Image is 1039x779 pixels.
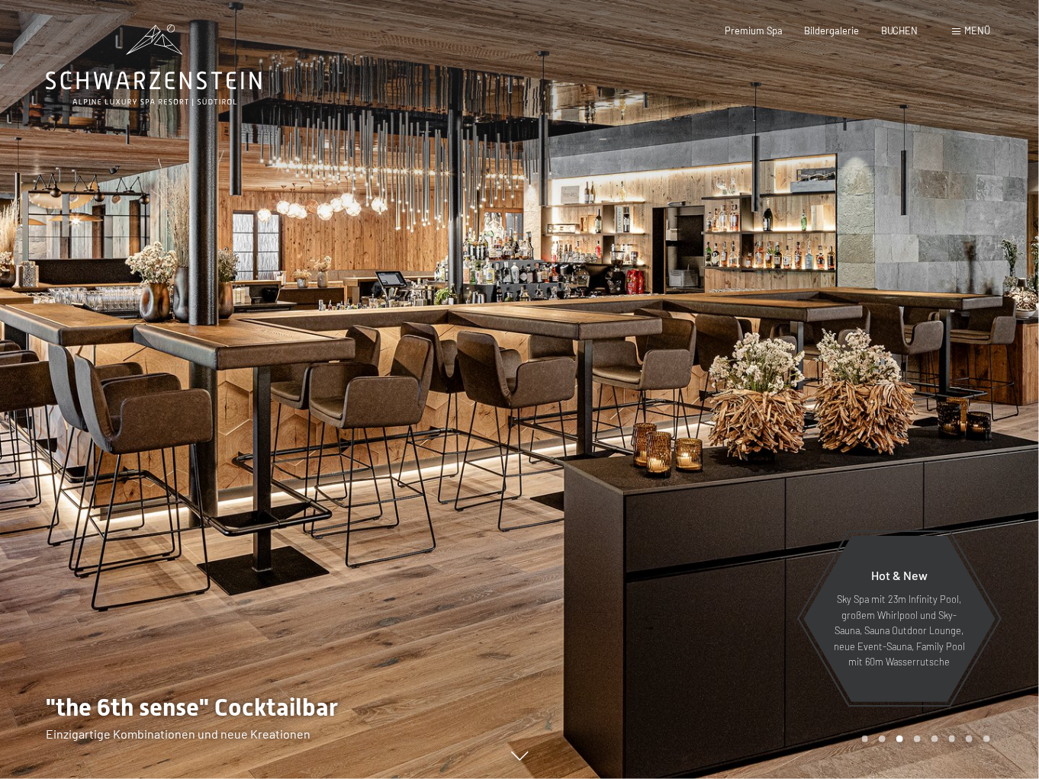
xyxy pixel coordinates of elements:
span: Menü [964,24,990,37]
div: Carousel Page 3 (Current Slide) [896,736,903,742]
span: Hot & New [871,568,928,582]
a: Bildergalerie [805,24,860,37]
div: Carousel Page 4 [914,736,921,742]
div: Carousel Page 5 [931,736,938,742]
div: Carousel Page 7 [966,736,973,742]
div: Carousel Page 6 [949,736,956,742]
div: Carousel Page 1 [862,736,869,742]
a: Premium Spa [725,24,783,37]
div: Carousel Pagination [857,736,990,742]
p: Sky Spa mit 23m Infinity Pool, großem Whirlpool und Sky-Sauna, Sauna Outdoor Lounge, neue Event-S... [833,591,966,669]
a: BUCHEN [881,24,918,37]
div: Carousel Page 8 [983,736,990,742]
a: Hot & New Sky Spa mit 23m Infinity Pool, großem Whirlpool und Sky-Sauna, Sauna Outdoor Lounge, ne... [803,535,996,703]
div: Carousel Page 2 [879,736,886,742]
